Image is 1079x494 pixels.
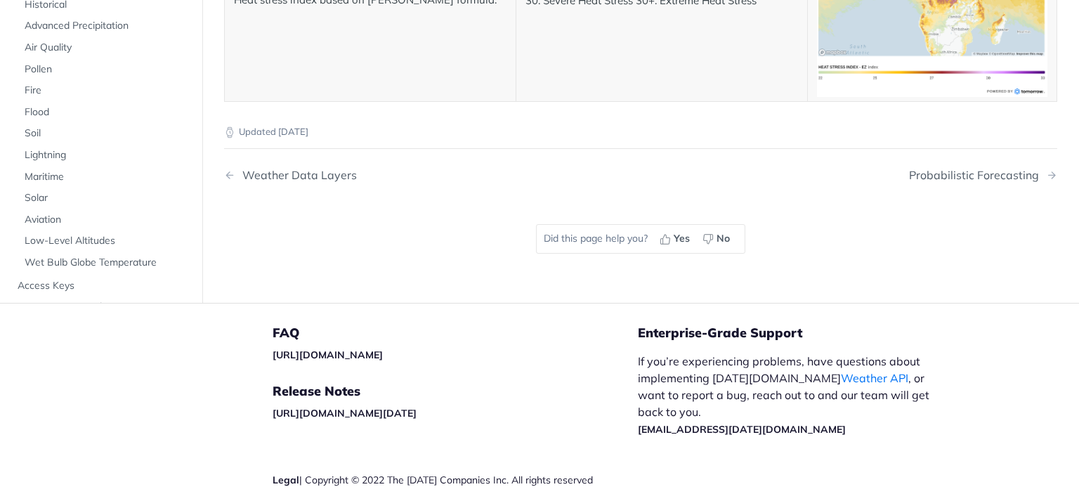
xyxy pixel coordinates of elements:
a: Access Keys [11,275,192,296]
button: Yes [655,228,698,249]
a: Rate Limiting & Tokens [11,297,192,318]
span: Pollen [25,62,188,76]
a: Legal [273,474,299,486]
div: Weather Data Layers [235,169,357,182]
p: Updated [DATE] [224,125,1057,139]
a: Air Quality [18,37,192,58]
button: No [698,228,738,249]
a: Solar [18,188,192,209]
span: Maritime [25,169,188,183]
a: Pollen [18,58,192,79]
h5: Release Notes [273,383,638,400]
span: Solar [25,191,188,205]
span: Fire [25,84,188,98]
span: Air Quality [25,41,188,55]
span: Lightning [25,148,188,162]
a: Wet Bulb Globe Temperature [18,252,192,273]
a: Soil [18,123,192,144]
a: Next Page: Probabilistic Forecasting [909,169,1057,182]
a: Fire [18,80,192,101]
a: Maritime [18,166,192,187]
span: Access Keys [18,278,188,292]
a: Advanced Precipitation [18,15,192,37]
a: Previous Page: Weather Data Layers [224,169,581,182]
a: Low-Level Altitudes [18,230,192,252]
h5: FAQ [273,325,638,342]
span: Rate Limiting & Tokens [18,300,188,314]
a: Flood [18,102,192,123]
span: Flood [25,105,188,119]
span: Yes [674,231,690,246]
a: [EMAIL_ADDRESS][DATE][DOMAIN_NAME] [638,423,846,436]
a: [URL][DOMAIN_NAME] [273,349,383,361]
a: Lightning [18,145,192,166]
div: Did this page help you? [536,224,745,254]
div: | Copyright © 2022 The [DATE] Companies Inc. All rights reserved [273,473,638,487]
a: Aviation [18,209,192,230]
span: Advanced Precipitation [25,19,188,33]
span: No [717,231,730,246]
span: Aviation [25,213,188,227]
span: Soil [25,126,188,141]
a: Weather API [841,371,908,385]
h5: Enterprise-Grade Support [638,325,967,342]
p: If you’re experiencing problems, have questions about implementing [DATE][DOMAIN_NAME] , or want ... [638,353,944,437]
div: Probabilistic Forecasting [909,169,1046,182]
span: Wet Bulb Globe Temperature [25,256,188,270]
a: [URL][DOMAIN_NAME][DATE] [273,407,417,420]
nav: Pagination Controls [224,155,1057,196]
span: Low-Level Altitudes [25,234,188,248]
